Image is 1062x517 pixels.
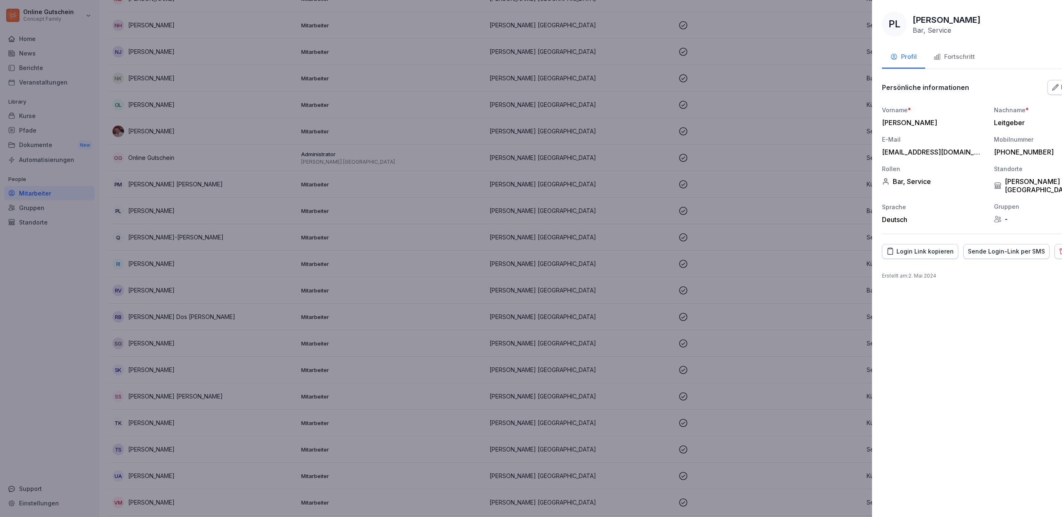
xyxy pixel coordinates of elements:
button: Login Link kopieren [882,244,958,259]
div: PL [882,12,907,36]
div: Bar, Service [882,177,986,186]
button: Profil [882,46,925,69]
button: Sende Login-Link per SMS [963,244,1050,259]
div: Fortschritt [933,52,975,62]
div: Rollen [882,164,986,173]
div: Login Link kopieren [887,247,954,256]
div: Profil [890,52,917,62]
p: [PERSON_NAME] [913,14,981,26]
div: Deutsch [882,215,986,224]
button: Fortschritt [925,46,983,69]
p: Persönliche informationen [882,83,969,92]
div: E-Mail [882,135,986,144]
div: Vorname [882,106,986,114]
div: Sprache [882,203,986,211]
div: [PERSON_NAME] [882,118,982,127]
div: [EMAIL_ADDRESS][DOMAIN_NAME] [882,148,982,156]
div: Sende Login-Link per SMS [968,247,1045,256]
p: Bar, Service [913,26,951,34]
